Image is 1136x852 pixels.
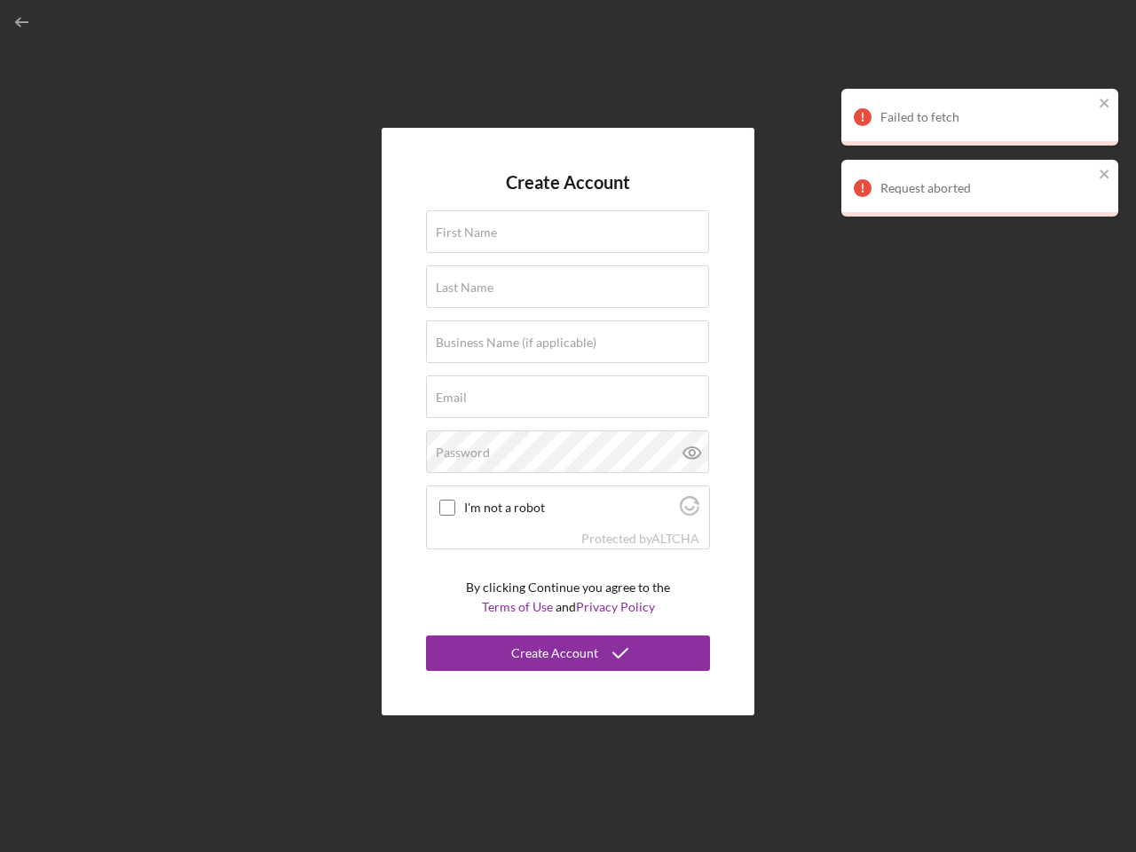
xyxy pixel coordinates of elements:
label: I'm not a robot [464,501,674,515]
a: Visit Altcha.org [651,531,699,546]
h4: Create Account [506,172,630,193]
label: Last Name [436,280,493,295]
a: Privacy Policy [576,599,655,614]
button: Create Account [426,635,710,671]
div: Protected by [581,532,699,546]
label: Business Name (if applicable) [436,335,596,350]
label: Password [436,446,490,460]
a: Terms of Use [482,599,553,614]
label: First Name [436,225,497,240]
div: Failed to fetch [880,110,1093,124]
a: Visit Altcha.org [680,503,699,518]
button: close [1099,96,1111,113]
button: close [1099,167,1111,184]
div: Create Account [511,635,598,671]
div: Request aborted [880,181,1093,195]
p: By clicking Continue you agree to the and [466,578,670,618]
label: Email [436,390,467,405]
